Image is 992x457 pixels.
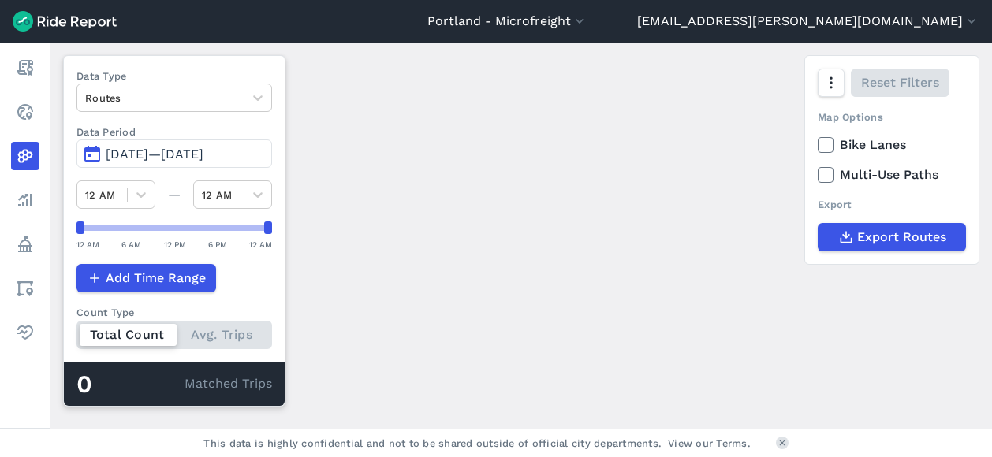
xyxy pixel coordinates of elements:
a: View our Terms. [668,436,751,451]
span: Export Routes [857,228,946,247]
a: Heatmaps [11,142,39,170]
div: 12 PM [164,237,186,251]
a: Analyze [11,186,39,214]
button: [EMAIL_ADDRESS][PERSON_NAME][DOMAIN_NAME] [637,12,979,31]
a: Areas [11,274,39,303]
span: [DATE]—[DATE] [106,147,203,162]
a: Policy [11,230,39,258]
div: 0 [76,374,185,395]
div: 12 AM [76,237,99,251]
div: Map Options [818,110,966,124]
button: [DATE]—[DATE] [76,139,272,168]
button: Portland - Microfreight [427,12,587,31]
span: Reset Filters [861,73,939,92]
label: Data Period [76,124,272,139]
label: Multi-Use Paths [818,165,966,184]
div: Matched Trips [64,362,285,406]
img: Ride Report [13,11,117,32]
label: Data Type [76,69,272,84]
button: Export Routes [818,223,966,251]
a: Realtime [11,98,39,126]
span: Add Time Range [106,269,206,288]
div: 6 PM [208,237,227,251]
a: Health [11,318,39,347]
div: Count Type [76,305,272,320]
a: Report [11,54,39,82]
div: — [155,185,193,204]
button: Reset Filters [851,69,949,97]
label: Bike Lanes [818,136,966,154]
div: 12 AM [249,237,272,251]
div: Export [818,197,966,212]
div: 6 AM [121,237,141,251]
button: Add Time Range [76,264,216,292]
